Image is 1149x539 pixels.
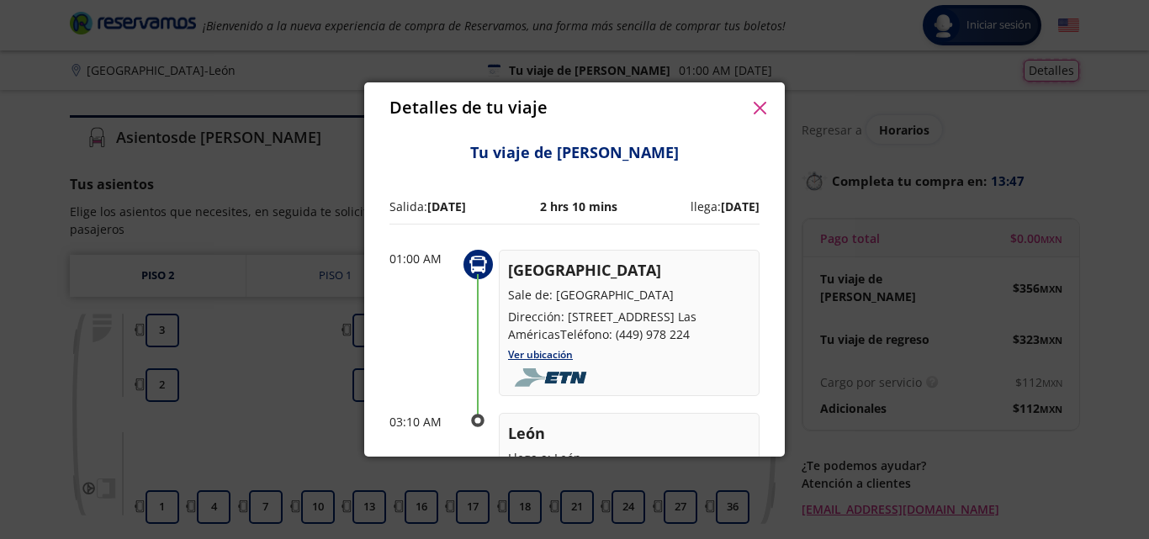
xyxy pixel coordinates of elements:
[389,250,457,267] p: 01:00 AM
[540,198,617,215] p: 2 hrs 10 mins
[389,198,466,215] p: Salida:
[508,449,750,467] p: Llega a: León
[389,95,548,120] p: Detalles de tu viaje
[508,422,750,445] p: León
[508,308,750,343] p: Dirección: [STREET_ADDRESS] Las AméricasTeléfono: (449) 978 224
[508,286,750,304] p: Sale de: [GEOGRAPHIC_DATA]
[389,413,457,431] p: 03:10 AM
[691,198,760,215] p: llega:
[508,259,750,282] p: [GEOGRAPHIC_DATA]
[427,198,466,214] b: [DATE]
[508,347,573,362] a: Ver ubicación
[508,368,598,387] img: foobar2.png
[389,141,760,164] p: Tu viaje de [PERSON_NAME]
[721,198,760,214] b: [DATE]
